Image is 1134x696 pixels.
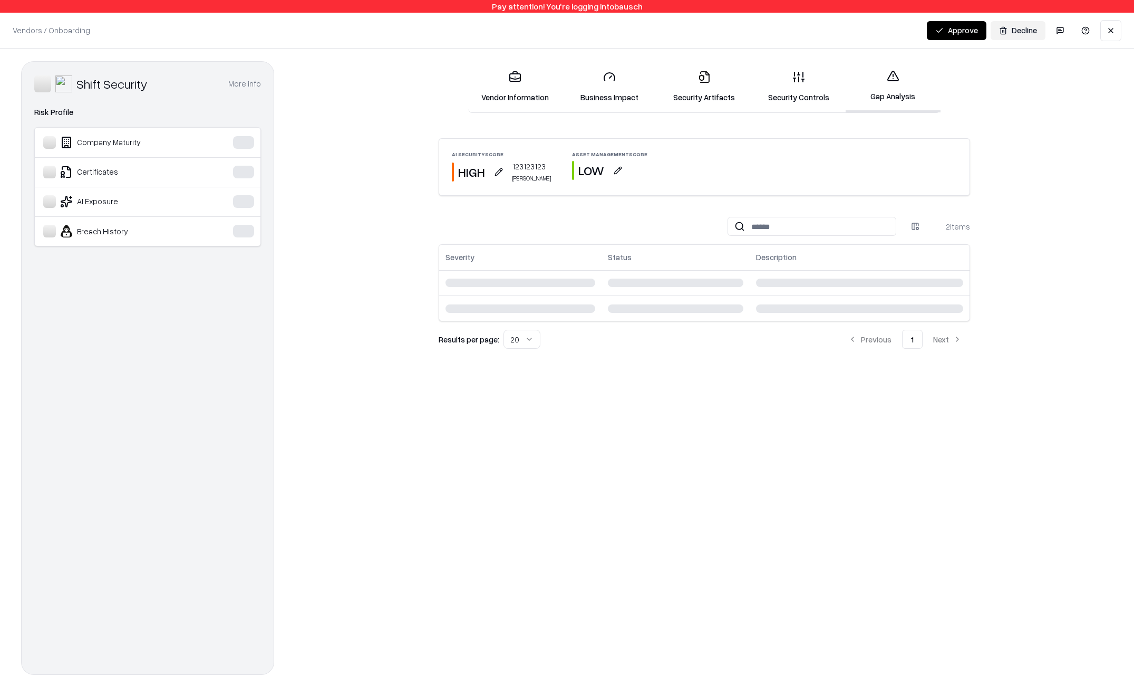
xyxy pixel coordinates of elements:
[43,136,201,149] div: Company Maturity
[657,62,751,111] a: Security Artifacts
[563,62,657,111] a: Business Impact
[76,75,148,92] div: Shift Security
[228,74,261,93] button: More info
[34,106,261,119] div: Risk Profile
[572,151,647,157] div: Asset Management Score
[452,151,551,157] div: AI Security Score
[512,174,551,183] span: [PERSON_NAME]
[756,252,797,263] div: Description
[458,164,485,180] span: HIGH
[43,166,201,178] div: Certificates
[43,195,201,208] div: AI Exposure
[512,161,551,183] div: 123123123
[445,252,474,263] div: Severity
[608,252,632,263] div: Status
[902,330,923,349] button: 1
[468,62,563,111] a: Vendor Information
[578,162,604,179] span: LOW
[991,21,1045,40] button: Decline
[927,21,986,40] button: Approve
[928,221,970,232] div: 2 items
[43,225,201,237] div: Breach History
[55,75,72,92] img: Shift Security
[439,334,499,345] p: Results per page:
[751,62,846,111] a: Security Controls
[846,61,940,112] a: Gap Analysis
[840,330,970,349] nav: pagination
[13,25,90,36] p: Vendors / Onboarding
